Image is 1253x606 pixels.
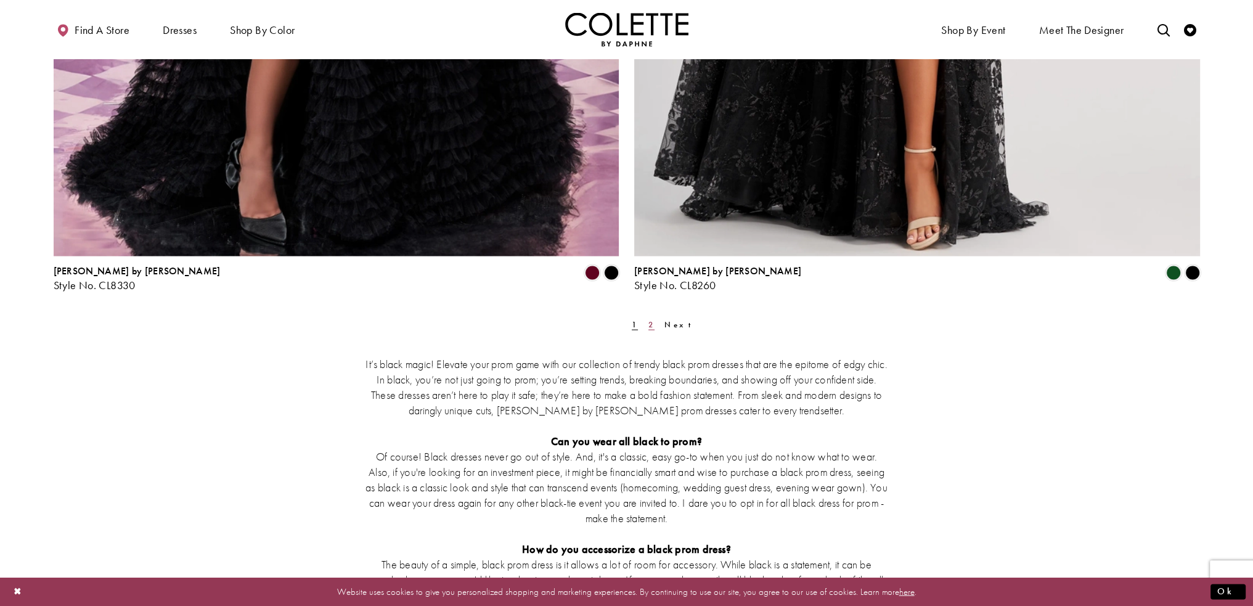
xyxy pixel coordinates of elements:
[522,542,731,556] strong: How do you accessorize a black prom dress?
[1185,266,1200,280] i: Black
[54,264,221,277] span: [PERSON_NAME] by [PERSON_NAME]
[938,12,1008,46] span: Shop By Event
[661,316,702,334] a: Next Page
[634,264,801,277] span: [PERSON_NAME] by [PERSON_NAME]
[1154,12,1172,46] a: Toggle search
[54,266,221,292] div: Colette by Daphne Style No. CL8330
[7,581,28,602] button: Close Dialog
[634,266,801,292] div: Colette by Daphne Style No. CL8260
[634,278,716,292] span: Style No. CL8260
[899,585,915,597] a: here
[75,24,129,36] span: Find a store
[163,24,197,36] span: Dresses
[565,12,688,46] img: Colette by Daphne
[365,449,889,526] p: Of course! Black dresses never go out of style. And, it's a classic, easy go-to when you just do ...
[551,434,702,448] strong: Can you wear all black to prom?
[230,24,295,36] span: Shop by color
[89,583,1164,600] p: Website uses cookies to give you personalized shopping and marketing experiences. By continuing t...
[365,356,889,418] p: It’s black magic! Elevate your prom game with our collection of trendy black prom dresses that ar...
[1166,266,1181,280] i: Evergreen
[160,12,200,46] span: Dresses
[1036,12,1127,46] a: Meet the designer
[941,24,1005,36] span: Shop By Event
[632,319,638,330] span: 1
[1210,584,1246,599] button: Submit Dialog
[645,316,658,334] a: Page 2
[565,12,688,46] a: Visit Home Page
[227,12,298,46] span: Shop by color
[604,266,619,280] i: Black
[54,12,133,46] a: Find a store
[1039,24,1124,36] span: Meet the designer
[585,266,600,280] i: Bordeaux
[664,319,698,330] span: Next
[648,319,655,330] span: 2
[54,278,136,292] span: Style No. CL8330
[1181,12,1199,46] a: Check Wishlist
[628,316,642,334] span: Current Page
